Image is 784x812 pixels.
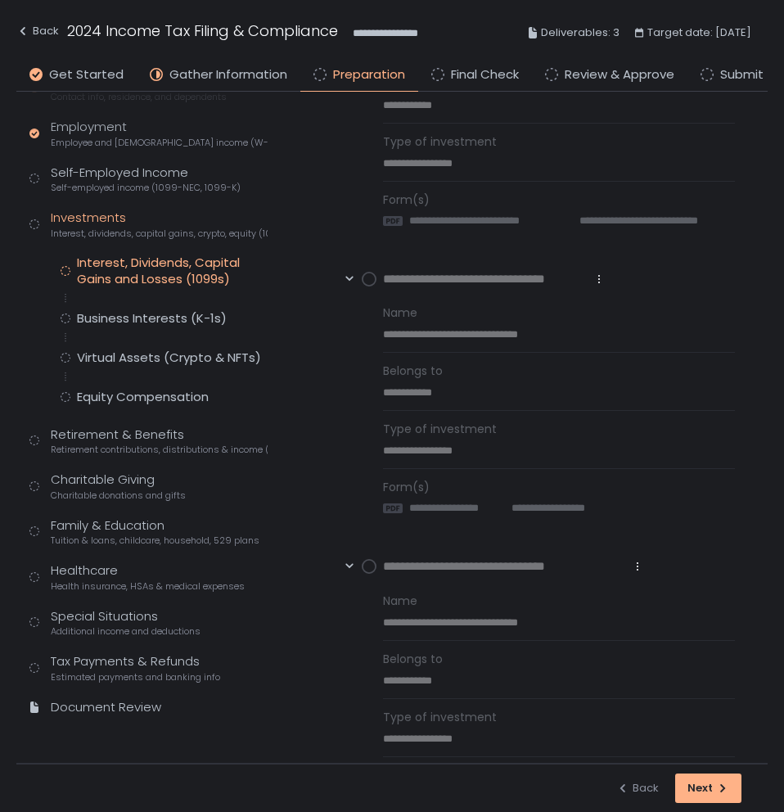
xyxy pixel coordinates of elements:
span: Additional income and deductions [51,625,201,638]
div: Charitable Giving [51,471,186,502]
div: Back [616,781,659,796]
div: Employment [51,118,268,149]
span: Interest, dividends, capital gains, crypto, equity (1099s, K-1s) [51,228,268,240]
span: Charitable donations and gifts [51,489,186,502]
button: Back [616,774,659,803]
span: Contact info, residence, and dependents [51,91,227,103]
span: Belongs to [383,651,735,667]
span: Self-employed income (1099-NEC, 1099-K) [51,182,241,194]
span: Final Check [451,65,519,84]
span: Name [383,593,735,609]
div: Business Interests (K-1s) [77,310,227,327]
div: Equity Compensation [77,389,209,405]
span: Deliverables: 3 [541,23,620,43]
span: Get Started [49,65,124,84]
button: Next [675,774,741,803]
span: Belongs to [383,363,735,379]
span: Type of investment [383,421,735,437]
span: Preparation [333,65,405,84]
span: Tuition & loans, childcare, household, 529 plans [51,535,259,547]
div: Family & Education [51,517,259,548]
div: Retirement & Benefits [51,426,268,457]
span: Form(s) [383,192,735,208]
span: Form(s) [383,479,735,495]
span: Estimated payments and banking info [51,671,220,683]
span: Type of investment [383,133,735,150]
span: Employee and [DEMOGRAPHIC_DATA] income (W-2s) [51,137,268,149]
div: Healthcare [51,562,245,593]
span: Health insurance, HSAs & medical expenses [51,580,245,593]
h1: 2024 Income Tax Filing & Compliance [67,20,338,42]
span: Review & Approve [565,65,674,84]
div: Virtual Assets (Crypto & NFTs) [77,350,261,366]
span: Gather Information [169,65,287,84]
span: Target date: [DATE] [647,23,751,43]
div: Next [687,781,729,796]
span: Name [383,304,735,321]
div: Document Review [51,698,161,717]
button: Back [16,20,59,47]
span: Type of investment [383,709,735,725]
div: Back [16,21,59,41]
div: Interest, Dividends, Capital Gains and Losses (1099s) [77,255,268,287]
div: Investments [51,209,268,240]
div: Special Situations [51,607,201,638]
span: Retirement contributions, distributions & income (1099-R, 5498) [51,444,268,456]
div: Tax Payments & Refunds [51,652,220,683]
div: Self-Employed Income [51,164,241,195]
